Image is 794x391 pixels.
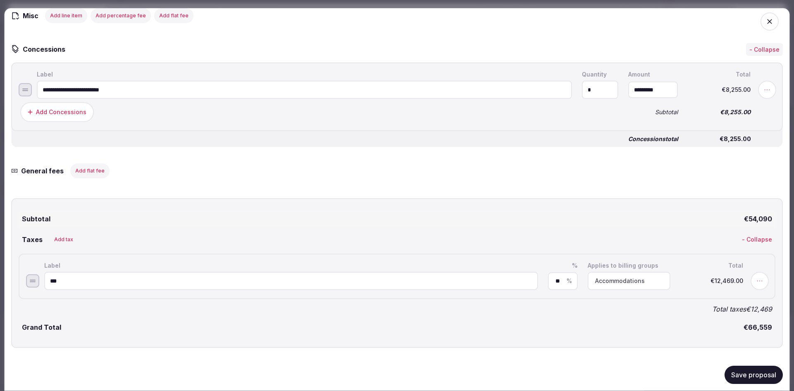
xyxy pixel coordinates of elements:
span: €54,090 [744,214,775,224]
span: €66,559 [744,322,775,332]
div: Add Concessions [36,108,86,116]
button: Save proposal [725,366,783,384]
h3: General fees [18,166,70,176]
h3: Concessions [19,44,74,54]
div: Amount [627,70,679,79]
div: Total [686,70,752,79]
div: Total taxes €12,469 [19,304,772,314]
h3: Taxes [19,235,43,245]
span: Accommodations [595,277,645,285]
div: Label [43,261,540,270]
button: Add flat fee [70,163,110,178]
button: Add percentage fee [91,8,151,23]
div: Label [35,70,574,79]
span: €8,255.00 [688,87,751,93]
button: Add flat fee [154,8,194,23]
span: €8,255.00 [688,109,751,115]
button: Add Concessions [20,102,94,122]
span: Grand Total [19,322,61,332]
span: % [567,278,572,284]
button: Add line item [45,8,87,23]
span: Concessions total [628,136,678,142]
span: Subtotal [19,214,50,224]
span: €8,255.00 [688,136,751,142]
div: Total [679,261,745,270]
div: Quantity [580,70,620,79]
button: - Collapse [746,43,783,56]
button: Add tax [49,232,78,247]
button: Accommodations [588,272,670,290]
div: % [546,261,579,270]
div: Applies to billing groups [586,261,672,270]
span: €12,469.00 [680,278,743,284]
button: - Collapse [739,232,775,247]
div: Subtotal [627,108,679,117]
